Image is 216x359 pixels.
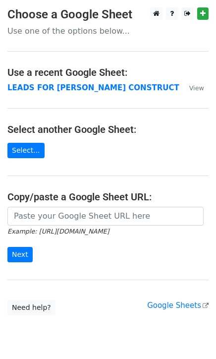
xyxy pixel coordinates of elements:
h3: Choose a Google Sheet [7,7,209,22]
a: Google Sheets [147,301,209,310]
h4: Copy/paste a Google Sheet URL: [7,191,209,203]
input: Next [7,247,33,262]
h4: Select another Google Sheet: [7,123,209,135]
a: Need help? [7,300,55,315]
small: Example: [URL][DOMAIN_NAME] [7,228,109,235]
a: LEADS FOR [PERSON_NAME] CONSTRUCT [7,83,179,92]
input: Paste your Google Sheet URL here [7,207,204,226]
a: Select... [7,143,45,158]
h4: Use a recent Google Sheet: [7,66,209,78]
p: Use one of the options below... [7,26,209,36]
small: View [189,84,204,92]
a: View [179,83,204,92]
